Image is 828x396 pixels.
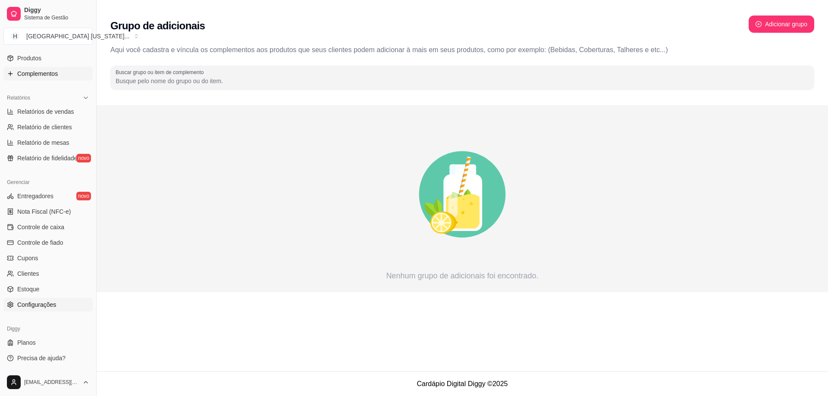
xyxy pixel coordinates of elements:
a: Produtos [3,51,93,65]
span: Cupons [17,254,38,262]
a: Complementos [3,67,93,81]
span: Relatório de clientes [17,123,72,131]
span: Complementos [17,69,58,78]
span: Relatório de fidelidade [17,154,77,162]
span: Nota Fiscal (NFC-e) [17,207,71,216]
button: plus-circleAdicionar grupo [749,16,814,33]
div: Gerenciar [3,175,93,189]
a: Cupons [3,251,93,265]
div: Diggy [3,322,93,336]
span: Sistema de Gestão [24,14,89,21]
span: Clientes [17,269,39,278]
footer: Cardápio Digital Diggy © 2025 [97,371,828,396]
span: Configurações [17,300,56,309]
a: Precisa de ajuda? [3,351,93,365]
span: Relatórios de vendas [17,107,74,116]
article: Nenhum grupo de adicionais foi encontrado. [110,270,814,282]
input: Buscar grupo ou item de complemento [116,77,809,85]
a: Relatórios de vendas [3,105,93,118]
a: Nota Fiscal (NFC-e) [3,205,93,218]
span: Relatórios [7,94,30,101]
span: [EMAIL_ADDRESS][DOMAIN_NAME] [24,379,79,386]
a: Entregadoresnovo [3,189,93,203]
span: Diggy [24,6,89,14]
a: Configurações [3,298,93,312]
a: Relatório de clientes [3,120,93,134]
a: Estoque [3,282,93,296]
div: [GEOGRAPHIC_DATA] [US_STATE] ... [26,32,129,41]
a: Relatório de mesas [3,136,93,150]
span: Precisa de ajuda? [17,354,66,362]
label: Buscar grupo ou item de complemento [116,69,207,76]
span: Planos [17,338,36,347]
span: Controle de fiado [17,238,63,247]
a: Relatório de fidelidadenovo [3,151,93,165]
span: H [11,32,19,41]
a: Controle de caixa [3,220,93,234]
span: Relatório de mesas [17,138,69,147]
a: Clientes [3,267,93,281]
span: Controle de caixa [17,223,64,231]
span: plus-circle [756,21,762,27]
h2: Grupo de adicionais [110,19,205,33]
a: DiggySistema de Gestão [3,3,93,24]
a: Planos [3,336,93,349]
span: Produtos [17,54,41,62]
button: [EMAIL_ADDRESS][DOMAIN_NAME] [3,372,93,393]
div: animation [110,119,814,270]
span: Entregadores [17,192,53,200]
span: Estoque [17,285,39,293]
p: Aqui você cadastra e víncula os complementos aos produtos que seus clientes podem adicionar à mai... [110,45,814,55]
button: Select a team [3,28,93,45]
a: Controle de fiado [3,236,93,249]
